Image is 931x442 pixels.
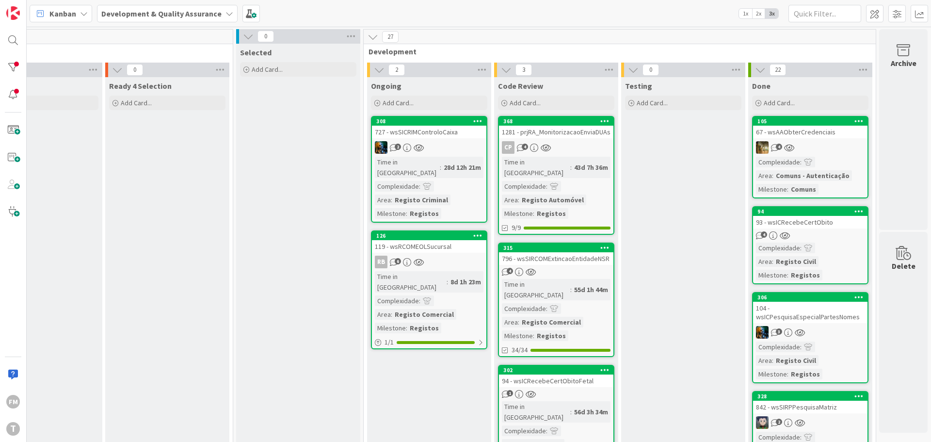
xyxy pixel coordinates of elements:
div: Area [502,195,518,205]
div: 306 [753,293,867,302]
div: Time in [GEOGRAPHIC_DATA] [375,271,447,293]
div: T [6,422,20,436]
div: 3681281 - prjRA_MonitorizacaoEnviaDUAs [499,117,613,138]
div: Comuns [788,184,819,195]
span: Development [369,47,864,56]
div: Registos [534,330,568,341]
span: 0 [127,64,143,76]
span: Add Card... [637,98,668,107]
div: 842 - wsSIRPPesquisaMatriz [753,401,867,413]
span: Add Card... [121,98,152,107]
div: 105 [757,118,867,125]
div: Registo Civil [773,256,819,267]
div: Area [756,355,772,366]
div: Registos [788,369,822,379]
span: Code Review [498,81,543,91]
div: 67 - wsAAObterCredenciais [753,126,867,138]
span: : [772,170,773,181]
span: 2x [752,9,765,18]
div: Delete [892,260,915,272]
div: 104 - wsICPesquisaEspecialPartesNomes [753,302,867,323]
div: 55d 1h 44m [572,284,610,295]
div: 328842 - wsSIRPPesquisaMatriz [753,392,867,413]
div: 368 [503,118,613,125]
span: 2 [776,419,782,425]
span: : [772,256,773,267]
div: 306104 - wsICPesquisaEspecialPartesNomes [753,293,867,323]
div: 43d 7h 36m [572,162,610,173]
div: Milestone [375,323,406,333]
span: Done [752,81,770,91]
div: Area [375,195,391,205]
span: Add Card... [510,98,541,107]
img: JC [756,326,769,339]
div: 308 [372,117,486,126]
div: Area [375,309,391,320]
div: 94 [753,207,867,216]
span: : [518,317,519,327]
span: 3 [515,64,532,76]
div: 328 [753,392,867,401]
div: Registo Comercial [392,309,456,320]
span: 2 [395,144,401,150]
span: : [546,303,547,314]
div: RB [375,256,387,268]
span: : [546,181,547,192]
div: 9493 - wsICRecebeCertObito [753,207,867,229]
div: 315 [499,244,613,252]
div: 308 [376,118,486,125]
a: 9493 - wsICRecebeCertObitoComplexidade:Area:Registo CivilMilestone:Registos [752,206,868,284]
div: Registo Civil [773,355,819,366]
div: Comuns - Autenticação [773,170,852,181]
div: 30294 - wsICRecebeCertObitoFetal [499,366,613,387]
a: 10567 - wsAAObterCredenciaisJCComplexidade:Area:Comuns - AutenticaçãoMilestone:Comuns [752,116,868,198]
div: JC [372,141,486,154]
span: 4 [761,231,767,238]
span: : [800,342,802,352]
div: Area [756,170,772,181]
div: Complexidade [756,243,800,253]
div: 94 - wsICRecebeCertObitoFetal [499,375,613,387]
div: FM [6,395,20,409]
div: CP [499,141,613,154]
div: Complexidade [756,342,800,352]
a: 3681281 - prjRA_MonitorizacaoEnviaDUAsCPTime in [GEOGRAPHIC_DATA]:43d 7h 36mComplexidade:Area:Reg... [498,116,614,235]
span: : [800,157,802,167]
a: 315796 - wsSIRCOMExtincaoEntidadeNSRTime in [GEOGRAPHIC_DATA]:55d 1h 44mComplexidade:Area:Registo... [498,243,614,357]
a: 126119 - wsRCOMEOLSucursalRBTime in [GEOGRAPHIC_DATA]:8d 1h 23mComplexidade:Area:Registo Comercia... [371,230,487,349]
div: Time in [GEOGRAPHIC_DATA] [502,279,570,300]
span: 4 [507,268,513,274]
div: 10567 - wsAAObterCredenciais [753,117,867,138]
div: 315796 - wsSIRCOMExtincaoEntidadeNSR [499,244,613,265]
div: Complexidade [502,181,546,192]
span: : [787,369,788,379]
div: 105 [753,117,867,126]
div: Area [502,317,518,327]
div: Milestone [375,208,406,219]
span: : [406,323,407,333]
div: Milestone [756,184,787,195]
span: 0 [257,31,274,42]
div: 315 [503,245,613,251]
img: JC [375,141,387,154]
img: JC [756,141,769,154]
div: Registos [788,270,822,280]
span: 9/9 [512,223,521,233]
span: Kanban [49,8,76,19]
span: : [546,426,547,436]
input: Quick Filter... [788,5,861,22]
b: Development & Quality Assurance [101,9,222,18]
div: Registo Automóvel [519,195,586,205]
span: 3x [765,9,778,18]
span: 1 [507,390,513,396]
img: Visit kanbanzone.com [6,6,20,20]
span: 1x [739,9,752,18]
div: Area [756,256,772,267]
span: 4 [776,144,782,150]
div: Complexidade [502,303,546,314]
span: : [533,330,534,341]
div: Milestone [502,208,533,219]
div: 727 - wsSICRIMControloCaixa [372,126,486,138]
div: RB [372,256,486,268]
span: : [570,284,572,295]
